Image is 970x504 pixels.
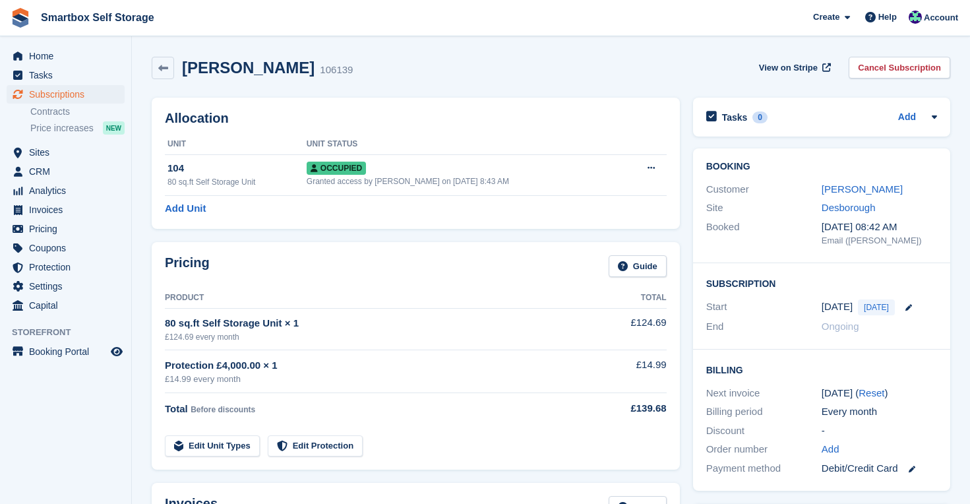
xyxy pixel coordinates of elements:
a: menu [7,85,125,104]
a: Cancel Subscription [849,57,950,79]
a: Add [898,110,916,125]
h2: Subscription [706,276,937,290]
a: Desborough [822,202,876,213]
div: 80 sq.ft Self Storage Unit [167,176,307,188]
span: Total [165,403,188,414]
span: Occupied [307,162,366,175]
div: Payment method [706,461,822,476]
a: Add Unit [165,201,206,216]
h2: [PERSON_NAME] [182,59,315,77]
span: Home [29,47,108,65]
a: View on Stripe [754,57,834,79]
div: - [822,424,937,439]
div: Every month [822,404,937,420]
div: Debit/Credit Card [822,461,937,476]
a: menu [7,143,125,162]
a: menu [7,220,125,238]
h2: Billing [706,363,937,376]
span: Analytics [29,181,108,200]
a: menu [7,258,125,276]
h2: Tasks [722,111,748,123]
time: 2025-09-08 00:00:00 UTC [822,299,853,315]
span: Protection [29,258,108,276]
div: 80 sq.ft Self Storage Unit × 1 [165,316,590,331]
h2: Pricing [165,255,210,277]
a: Edit Unit Types [165,435,260,457]
div: Email ([PERSON_NAME]) [822,234,937,247]
img: stora-icon-8386f47178a22dfd0bd8f6a31ec36ba5ce8667c1dd55bd0f319d3a0aa187defe.svg [11,8,30,28]
span: Tasks [29,66,108,84]
th: Total [590,288,666,309]
div: Granted access by [PERSON_NAME] on [DATE] 8:43 AM [307,175,623,187]
span: CRM [29,162,108,181]
div: Customer [706,182,822,197]
a: menu [7,277,125,296]
div: Billing period [706,404,822,420]
h2: Booking [706,162,937,172]
span: Help [878,11,897,24]
span: Capital [29,296,108,315]
a: menu [7,239,125,257]
a: menu [7,296,125,315]
a: menu [7,66,125,84]
a: Guide [609,255,667,277]
a: menu [7,342,125,361]
span: View on Stripe [759,61,818,75]
div: Protection £4,000.00 × 1 [165,358,590,373]
div: NEW [103,121,125,135]
img: Roger Canham [909,11,922,24]
div: 106139 [320,63,353,78]
a: Reset [859,387,884,398]
td: £124.69 [590,308,666,350]
div: Booked [706,220,822,247]
div: £14.99 every month [165,373,590,386]
span: Subscriptions [29,85,108,104]
div: Order number [706,442,822,457]
a: Preview store [109,344,125,360]
div: £139.68 [590,401,666,416]
span: Account [924,11,958,24]
a: [PERSON_NAME] [822,183,903,195]
span: Create [813,11,839,24]
div: 0 [752,111,768,123]
span: Pricing [29,220,108,238]
a: menu [7,47,125,65]
div: 104 [167,161,307,176]
a: Smartbox Self Storage [36,7,160,28]
th: Unit Status [307,134,623,155]
a: menu [7,201,125,219]
a: Price increases NEW [30,121,125,135]
a: Edit Protection [268,435,363,457]
div: End [706,319,822,334]
div: £124.69 every month [165,331,590,343]
span: Storefront [12,326,131,339]
span: Price increases [30,122,94,135]
a: menu [7,162,125,181]
td: £14.99 [590,350,666,393]
h2: Allocation [165,111,667,126]
span: Invoices [29,201,108,219]
span: Booking Portal [29,342,108,361]
span: Coupons [29,239,108,257]
div: [DATE] 08:42 AM [822,220,937,235]
a: Contracts [30,106,125,118]
span: Ongoing [822,321,859,332]
span: Settings [29,277,108,296]
a: menu [7,181,125,200]
div: Next invoice [706,386,822,401]
a: Add [822,442,839,457]
th: Product [165,288,590,309]
span: Sites [29,143,108,162]
span: [DATE] [858,299,895,315]
th: Unit [165,134,307,155]
div: Start [706,299,822,315]
span: Before discounts [191,405,255,414]
div: [DATE] ( ) [822,386,937,401]
div: Site [706,201,822,216]
div: Discount [706,424,822,439]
